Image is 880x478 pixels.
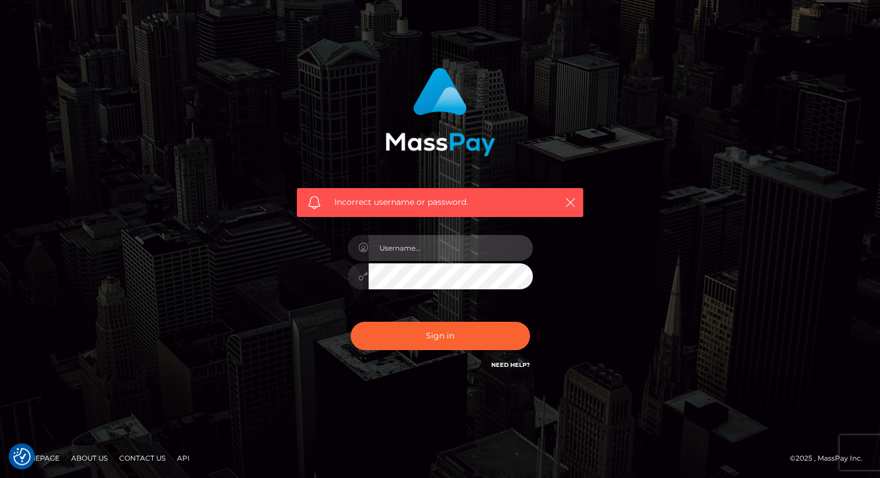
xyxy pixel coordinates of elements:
[334,196,546,208] span: Incorrect username or password.
[790,452,871,465] div: © 2025 , MassPay Inc.
[491,361,530,369] a: Need Help?
[13,448,31,465] button: Consent Preferences
[67,449,112,467] a: About Us
[115,449,170,467] a: Contact Us
[13,448,31,465] img: Revisit consent button
[13,449,64,467] a: Homepage
[385,68,495,156] img: MassPay Login
[351,322,530,350] button: Sign in
[369,235,533,261] input: Username...
[172,449,194,467] a: API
